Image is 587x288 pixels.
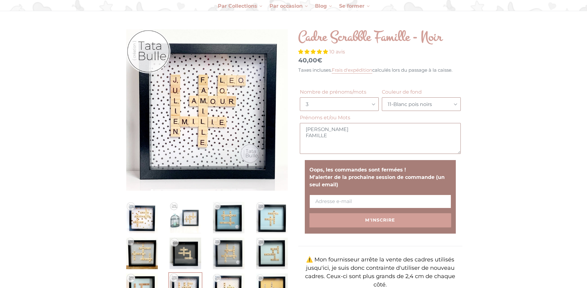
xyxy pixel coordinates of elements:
label: Prénoms et/ou Mots [300,114,461,121]
p: Oops, les commandes sont fermées ! M'alerter de la prochaine session de commande (un seul email) [309,166,451,188]
span: 5.00 stars [298,49,329,55]
img: Charger l&#39;image dans la galerie, Cadre Scrabble Famille - Noir [212,236,246,270]
button: Blog [312,2,335,11]
span: 10 avis [329,49,345,55]
img: Charger l&#39;image dans la galerie, Cadre Scrabble Famille - Noir [168,201,202,235]
span: 40,00€ [298,57,322,64]
img: Charger l&#39;image dans la galerie, Cadre Scrabble Famille - Noir [125,201,159,235]
button: M'inscrire [309,213,451,227]
img: Charger l&#39;image dans la galerie, Cadre Scrabble Famille - Noir [255,201,289,235]
label: Nombre de prénoms/mots [300,88,379,96]
input: Adresse e-mail [309,195,451,208]
span: Par occasion [270,3,303,9]
button: Par Collections [215,2,265,11]
span: Par Collections [218,3,257,9]
h1: Cadre Scrabble Famille - Noir [298,28,462,46]
img: Charger l&#39;image dans la galerie, Cadre Scrabble Famille - Noir [168,236,202,270]
div: Taxes incluses. calculés lors du passage à la caisse. [298,67,462,74]
span: M'inscrire [365,217,395,223]
img: Charger l&#39;image dans la galerie, Cadre Scrabble Famille - Noir [125,236,159,270]
span: ⚠️ Mon fournisseur arrête la vente des cadres utilisés jusqu'ici, je suis donc contrainte d'utili... [305,256,455,288]
span: Se former [339,3,365,9]
span: Blog [315,3,327,9]
button: Par occasion [266,2,311,11]
img: Charger l&#39;image dans la galerie, Cadre Scrabble Famille - Noir [212,201,246,235]
button: Se former [336,2,373,11]
img: Charger l&#39;image dans la galerie, Cadre Scrabble Famille - Noir [255,236,289,270]
label: Couleur de fond [382,88,461,96]
a: Frais d'expédition [332,67,372,74]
